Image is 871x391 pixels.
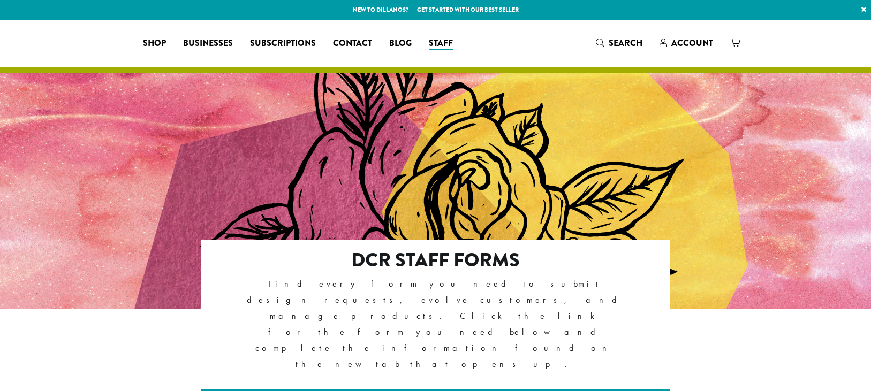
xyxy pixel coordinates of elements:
[247,249,624,272] h2: DCR Staff Forms
[143,37,166,50] span: Shop
[134,35,175,52] a: Shop
[417,5,519,14] a: Get started with our best seller
[671,37,713,49] span: Account
[587,34,651,52] a: Search
[333,37,372,50] span: Contact
[429,37,453,50] span: Staff
[420,35,461,52] a: Staff
[247,276,624,372] p: Find every form you need to submit design requests, evolve customers, and manage products. Click ...
[389,37,412,50] span: Blog
[250,37,316,50] span: Subscriptions
[183,37,233,50] span: Businesses
[609,37,642,49] span: Search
